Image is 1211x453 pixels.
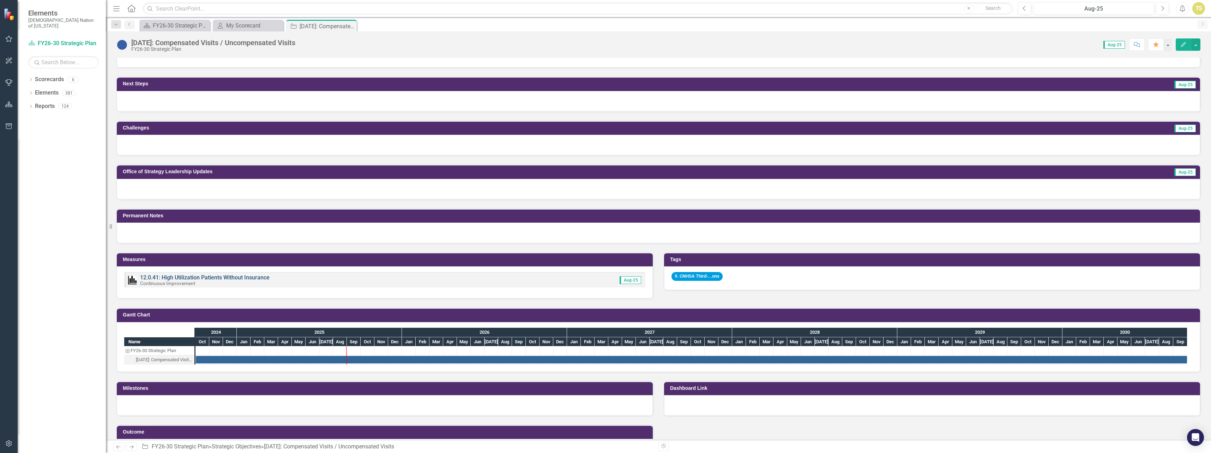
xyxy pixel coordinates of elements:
div: Feb [416,337,429,346]
span: Aug-25 [620,276,641,284]
a: Elements [35,89,59,97]
div: Task: Start date: 2024-10-01 End date: 2030-09-30 [124,355,194,364]
input: Search ClearPoint... [143,2,1013,15]
div: Jan [897,337,911,346]
img: Performance Management [128,276,137,284]
span: 9. CNHSA Third-...ons [671,272,723,281]
div: My Scorecard [226,21,282,30]
div: [DATE]: Compensated Visits / Uncompensated Visits [264,443,394,450]
div: Feb [746,337,760,346]
div: 2029 [897,328,1062,337]
div: Oct [526,337,540,346]
div: Nov [705,337,718,346]
div: Oct [691,337,705,346]
input: Search Below... [28,56,99,68]
div: [DATE]: Compensated Visits / Uncompensated Visits [131,39,295,47]
div: FY26-30 Strategic Plan [153,21,208,30]
div: Aug [1159,337,1173,346]
img: Not Started [116,39,128,50]
div: Jun [636,337,650,346]
div: Jan [1062,337,1076,346]
a: My Scorecard [215,21,282,30]
div: Apr [773,337,787,346]
div: May [457,337,471,346]
div: Jan [402,337,416,346]
div: FY26-30 Strategic Plan [131,346,176,355]
div: Nov [1035,337,1049,346]
div: Task: FY26-30 Strategic Plan Start date: 2024-10-01 End date: 2024-10-02 [124,346,194,355]
div: Oct [856,337,870,346]
div: Dec [553,337,567,346]
img: ClearPoint Strategy [4,8,16,20]
h3: Milestones [123,386,649,391]
div: Jan [732,337,746,346]
div: Nov [540,337,553,346]
div: 2027 [567,328,732,337]
h3: Next Steps [123,81,697,86]
h3: Outcome [123,429,649,435]
div: Sep [347,337,361,346]
h3: Measures [123,257,649,262]
div: Mar [595,337,608,346]
div: Oct [361,337,374,346]
div: Aug [994,337,1007,346]
div: Aug [333,337,347,346]
small: Continuous Improvement [140,280,195,286]
span: Search [986,5,1001,11]
h3: Tags [670,257,1197,262]
div: Open Intercom Messenger [1187,429,1204,446]
div: May [1117,337,1131,346]
div: Mar [264,337,278,346]
div: Aug-25 [1036,5,1152,13]
div: Sep [842,337,856,346]
a: Scorecards [35,75,64,84]
div: Apr [1104,337,1117,346]
div: 2028 [732,328,897,337]
div: Dec [223,337,237,346]
div: Mar [925,337,939,346]
a: FY26-30 Strategic Plan [152,443,209,450]
small: [DEMOGRAPHIC_DATA] Nation of [US_STATE] [28,17,99,29]
div: » » [141,443,653,451]
a: FY26-30 Strategic Plan [28,40,99,48]
h3: Challenges [123,125,705,131]
div: Dec [388,337,402,346]
div: Jun [306,337,319,346]
div: [DATE]: Compensated Visits / Uncompensated Visits [136,355,192,364]
h3: Gantt Chart [123,312,1197,318]
button: Aug-25 [1033,2,1154,15]
div: Dec [1049,337,1062,346]
div: Feb [911,337,925,346]
div: Jul [815,337,829,346]
div: Jun [966,337,980,346]
div: May [952,337,966,346]
h3: Permanent Notes [123,213,1197,218]
div: Task: Start date: 2024-10-01 End date: 2030-09-30 [196,356,1187,363]
div: Feb [251,337,264,346]
div: Jan [567,337,581,346]
div: 2025 [237,328,402,337]
div: May [292,337,306,346]
div: Jun [471,337,484,346]
div: Jul [650,337,663,346]
span: Aug-25 [1174,81,1196,89]
div: Aug [829,337,842,346]
div: FY26-30 Strategic Plan [131,47,295,52]
div: May [622,337,636,346]
div: Jul [980,337,994,346]
a: FY26-30 Strategic Plan [141,21,208,30]
div: Apr [608,337,622,346]
div: 2030 [1062,328,1187,337]
div: Sep [1173,337,1187,346]
div: Jul [484,337,498,346]
span: Aug-25 [1103,41,1125,49]
button: TS [1192,2,1205,15]
span: Elements [28,9,99,17]
div: Dec [884,337,897,346]
div: Jan [237,337,251,346]
div: Sep [677,337,691,346]
div: Sep [1007,337,1021,346]
div: Mar [1090,337,1104,346]
div: Jul [1145,337,1159,346]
